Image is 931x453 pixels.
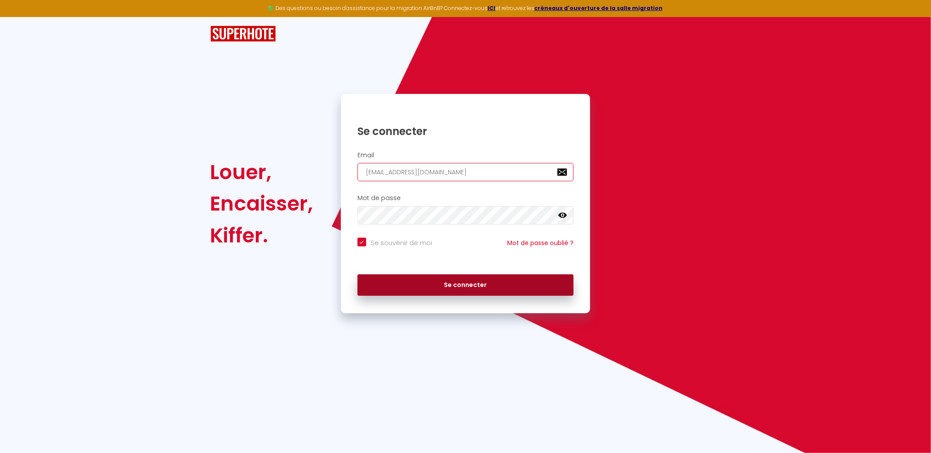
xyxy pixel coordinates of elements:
[357,194,574,202] h2: Mot de passe
[210,156,313,188] div: Louer,
[534,4,663,12] a: créneaux d'ouverture de la salle migration
[7,3,33,30] button: Ouvrir le widget de chat LiveChat
[507,239,574,247] a: Mot de passe oublié ?
[357,152,574,159] h2: Email
[357,274,574,296] button: Se connecter
[210,220,313,251] div: Kiffer.
[357,163,574,181] input: Ton Email
[210,188,313,219] div: Encaisser,
[210,26,276,42] img: SuperHote logo
[488,4,495,12] a: ICI
[357,124,574,138] h1: Se connecter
